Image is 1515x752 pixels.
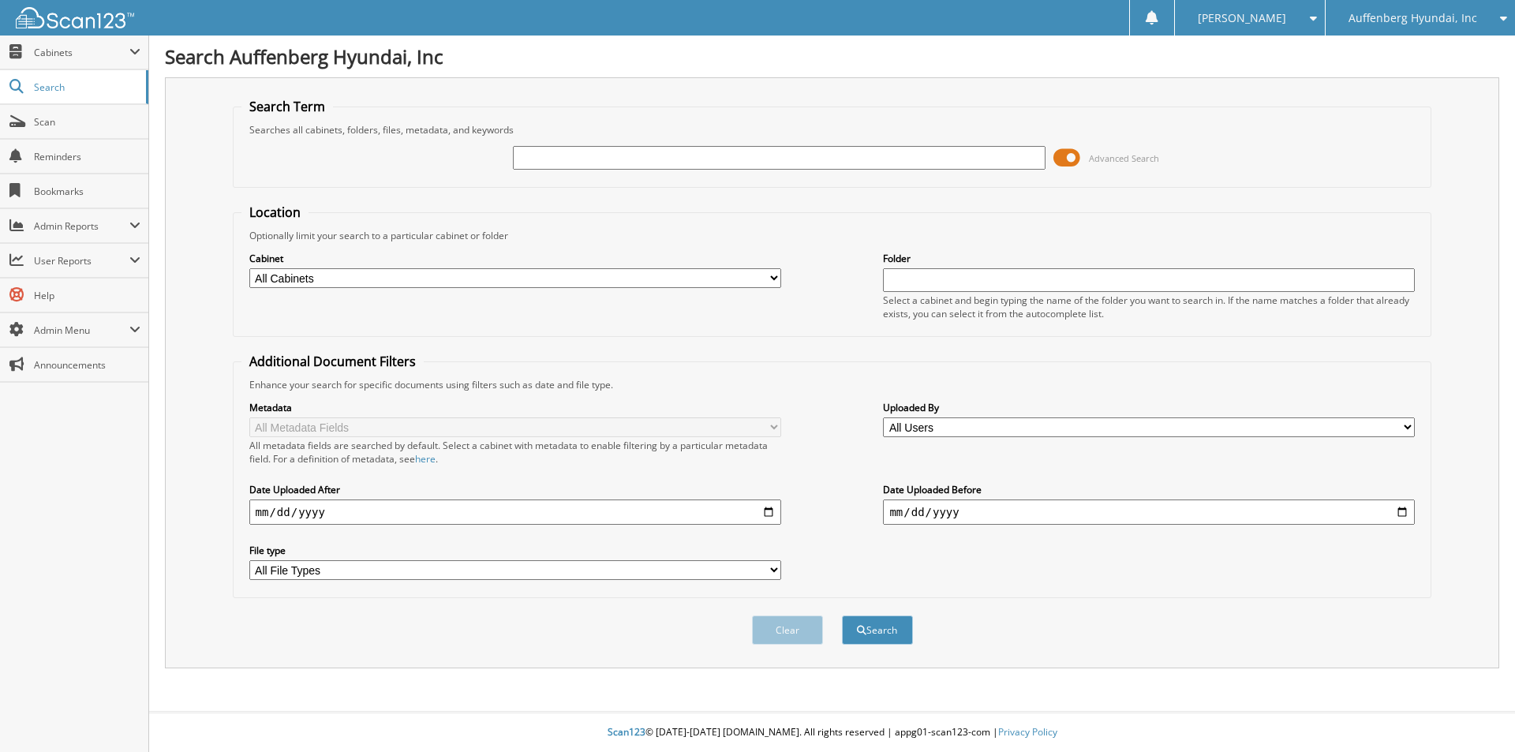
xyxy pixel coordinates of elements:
legend: Location [241,204,309,221]
img: scan123-logo-white.svg [16,7,134,28]
span: Reminders [34,150,140,163]
label: Date Uploaded After [249,483,781,496]
div: Optionally limit your search to a particular cabinet or folder [241,229,1423,242]
label: Cabinet [249,252,781,265]
legend: Additional Document Filters [241,353,424,370]
input: start [249,499,781,525]
div: Enhance your search for specific documents using filters such as date and file type. [241,378,1423,391]
span: Search [34,80,138,94]
span: Auffenberg Hyundai, Inc [1349,13,1477,23]
div: Searches all cabinets, folders, files, metadata, and keywords [241,123,1423,137]
button: Clear [752,615,823,645]
span: Bookmarks [34,185,140,198]
span: [PERSON_NAME] [1198,13,1286,23]
span: Cabinets [34,46,129,59]
span: Announcements [34,358,140,372]
a: here [415,452,436,466]
div: All metadata fields are searched by default. Select a cabinet with metadata to enable filtering b... [249,439,781,466]
button: Search [842,615,913,645]
div: Select a cabinet and begin typing the name of the folder you want to search in. If the name match... [883,294,1415,320]
span: Help [34,289,140,302]
label: Date Uploaded Before [883,483,1415,496]
span: Advanced Search [1089,152,1159,164]
span: Scan [34,115,140,129]
label: Uploaded By [883,401,1415,414]
span: Admin Menu [34,324,129,337]
span: Scan123 [608,725,645,739]
a: Privacy Policy [998,725,1057,739]
span: Admin Reports [34,219,129,233]
legend: Search Term [241,98,333,115]
span: User Reports [34,254,129,268]
label: Folder [883,252,1415,265]
div: © [DATE]-[DATE] [DOMAIN_NAME]. All rights reserved | appg01-scan123-com | [149,713,1515,752]
label: Metadata [249,401,781,414]
label: File type [249,544,781,557]
iframe: Chat Widget [1436,676,1515,752]
input: end [883,499,1415,525]
h1: Search Auffenberg Hyundai, Inc [165,43,1499,69]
